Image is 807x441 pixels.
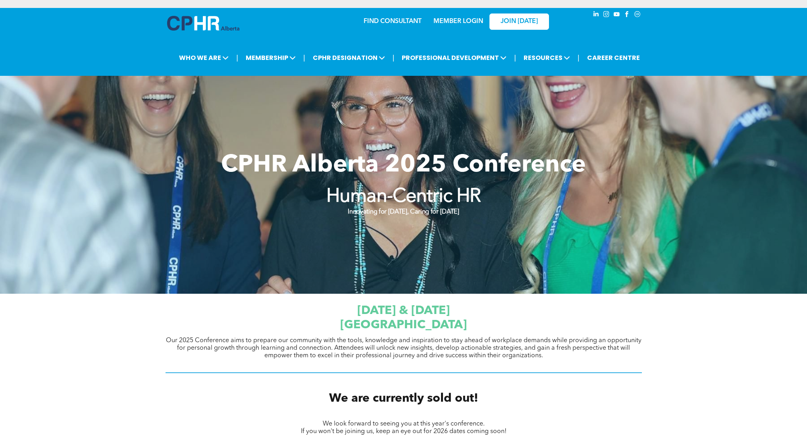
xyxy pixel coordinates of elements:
[489,13,549,30] a: JOIN [DATE]
[433,18,483,25] a: MEMBER LOGIN
[340,319,467,331] span: [GEOGRAPHIC_DATA]
[592,10,601,21] a: linkedin
[501,18,538,25] span: JOIN [DATE]
[633,10,642,21] a: Social network
[364,18,422,25] a: FIND CONSULTANT
[623,10,632,21] a: facebook
[578,50,580,66] li: |
[602,10,611,21] a: instagram
[301,428,507,435] span: If you won't be joining us, keep an eye out for 2026 dates coming soon!
[348,209,459,215] strong: Innovating for [DATE], Caring for [DATE]
[236,50,238,66] li: |
[243,50,298,65] span: MEMBERSHIP
[585,50,642,65] a: CAREER CENTRE
[177,50,231,65] span: WHO WE ARE
[166,337,641,359] span: Our 2025 Conference aims to prepare our community with the tools, knowledge and inspiration to st...
[310,50,387,65] span: CPHR DESIGNATION
[521,50,572,65] span: RESOURCES
[399,50,509,65] span: PROFESSIONAL DEVELOPMENT
[329,393,478,404] span: We are currently sold out!
[167,16,239,31] img: A blue and white logo for cp alberta
[303,50,305,66] li: |
[326,187,481,206] strong: Human-Centric HR
[612,10,621,21] a: youtube
[323,421,485,427] span: We look forward to seeing you at this year's conference.
[514,50,516,66] li: |
[393,50,395,66] li: |
[221,154,586,177] span: CPHR Alberta 2025 Conference
[357,305,450,317] span: [DATE] & [DATE]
